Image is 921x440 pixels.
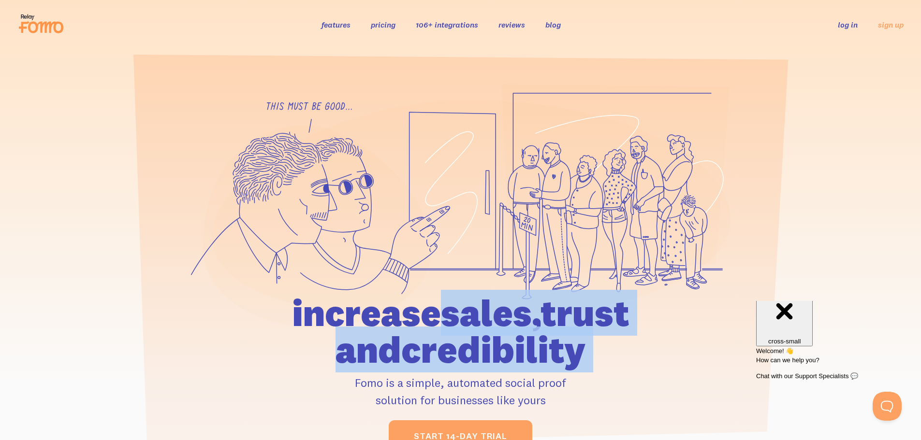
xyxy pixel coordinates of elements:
[545,20,561,29] a: blog
[237,295,685,368] h1: increase sales, trust and credibility
[322,20,351,29] a: features
[237,374,685,409] p: Fomo is a simple, automated social proof solution for businesses like yours
[416,20,478,29] a: 106+ integrations
[878,20,904,30] a: sign up
[371,20,395,29] a: pricing
[751,301,907,392] iframe: Help Scout Beacon - Messages and Notifications
[838,20,858,29] a: log in
[873,392,902,421] iframe: Help Scout Beacon - Open
[498,20,525,29] a: reviews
